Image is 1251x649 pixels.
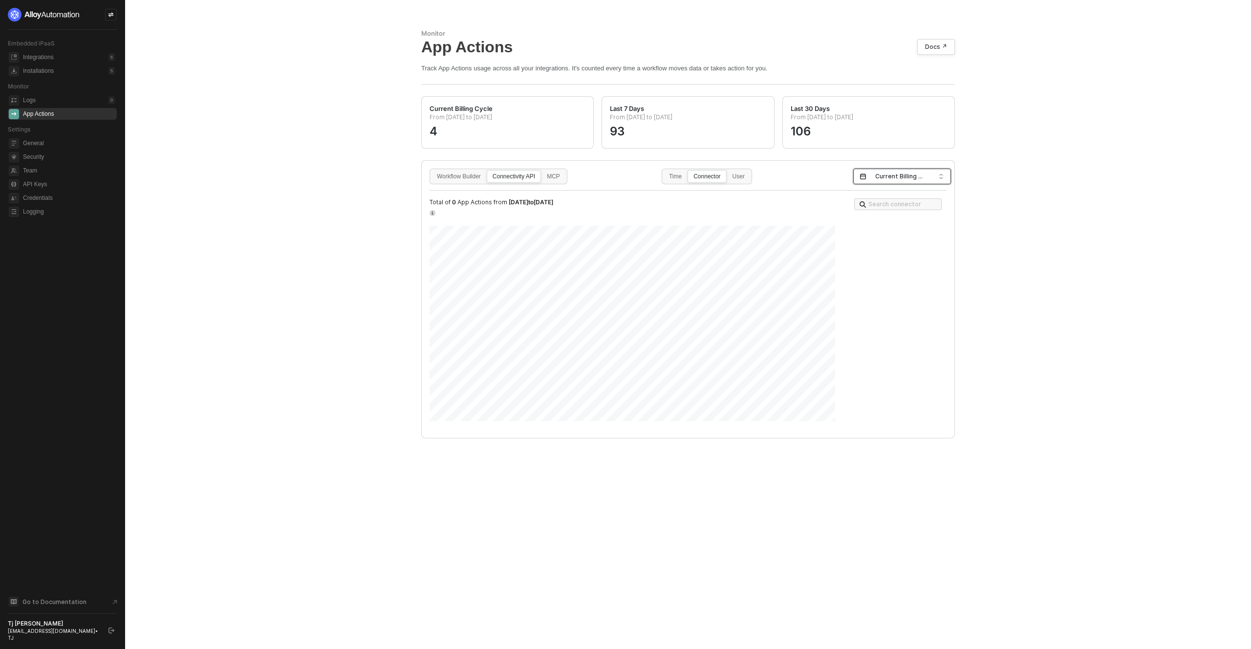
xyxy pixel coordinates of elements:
[925,43,947,51] div: Docs ↗
[9,109,19,119] span: icon-app-actions
[110,597,120,607] span: document-arrow
[23,67,54,75] div: Installations
[421,64,955,72] div: Track App Actions usage across all your integrations. It's counted every time a workflow moves da...
[23,178,115,190] span: API Keys
[108,96,115,104] div: 0
[541,173,565,189] div: MCP
[875,169,933,184] span: Current Billing Cycle
[487,173,540,189] div: Connectivity API
[9,138,19,149] span: general
[8,596,117,607] a: Knowledge Base
[610,118,766,134] div: 93
[509,198,553,206] span: [DATE] to [DATE]
[430,118,585,134] div: 4
[917,39,955,55] a: Docs ↗
[108,67,115,75] div: 5
[23,96,36,105] div: Logs
[8,83,29,90] span: Monitor
[108,627,114,633] span: logout
[9,166,19,176] span: team
[23,192,115,204] span: Credentials
[430,210,435,216] img: icon-info
[22,598,86,606] span: Go to Documentation
[8,627,100,641] div: [EMAIL_ADDRESS][DOMAIN_NAME] • TJ
[9,52,19,63] span: integrations
[9,597,19,606] span: documentation
[610,105,644,113] div: Last 7 Days
[23,165,115,176] span: Team
[9,207,19,217] span: logging
[430,198,835,206] div: Total of App Actions from
[791,105,830,113] div: Last 30 Days
[23,137,115,149] span: General
[9,66,19,76] span: installations
[9,95,19,106] span: icon-logs
[8,126,30,133] span: Settings
[8,8,117,22] a: logo
[108,12,114,18] span: icon-swap
[727,173,750,189] div: User
[421,38,955,56] div: App Actions
[9,179,19,190] span: api-key
[421,29,955,38] div: Monitor
[23,206,115,217] span: Logging
[8,40,55,47] span: Embedded iPaaS
[430,113,585,125] p: From [DATE] to [DATE]
[430,105,493,113] div: Current Billing Cycle
[23,53,54,62] div: Integrations
[452,198,456,206] span: 0
[8,620,100,627] div: Tj [PERSON_NAME]
[791,113,947,125] p: From [DATE] to [DATE]
[688,173,726,189] div: Connector
[791,118,947,134] div: 106
[108,53,115,61] div: 6
[23,110,54,118] div: App Actions
[610,113,766,125] p: From [DATE] to [DATE]
[9,193,19,203] span: credentials
[431,173,486,189] div: Workflow Builder
[9,152,19,162] span: security
[664,173,687,189] div: Time
[8,8,80,22] img: logo
[23,151,115,163] span: Security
